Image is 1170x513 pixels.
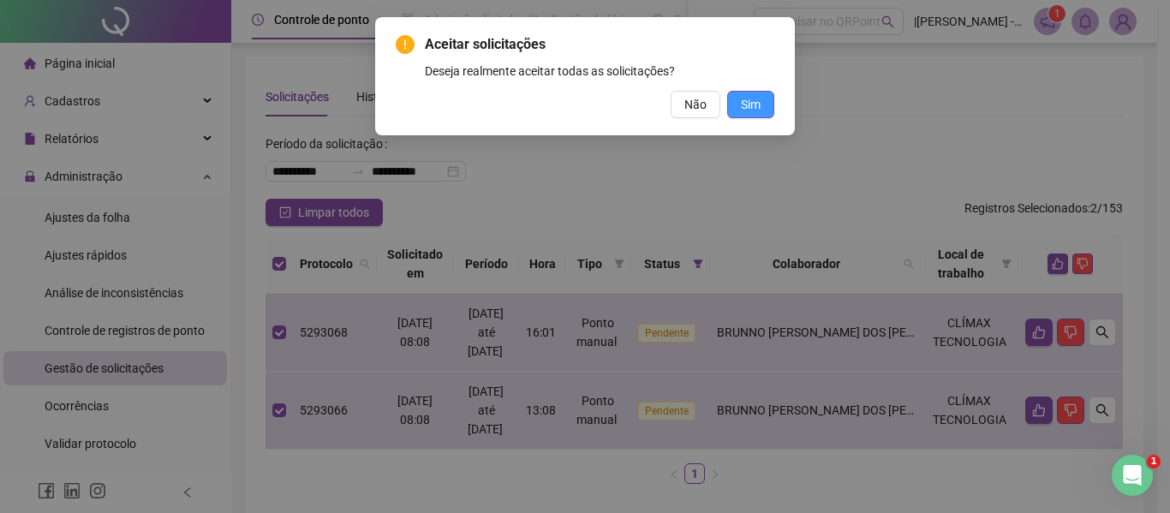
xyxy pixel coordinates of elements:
[396,35,415,54] span: exclamation-circle
[741,95,761,114] span: Sim
[671,91,720,118] button: Não
[425,62,774,81] div: Deseja realmente aceitar todas as solicitações?
[1147,455,1161,468] span: 1
[425,34,774,55] span: Aceitar solicitações
[1112,455,1153,496] iframe: Intercom live chat
[727,91,774,118] button: Sim
[684,95,707,114] span: Não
